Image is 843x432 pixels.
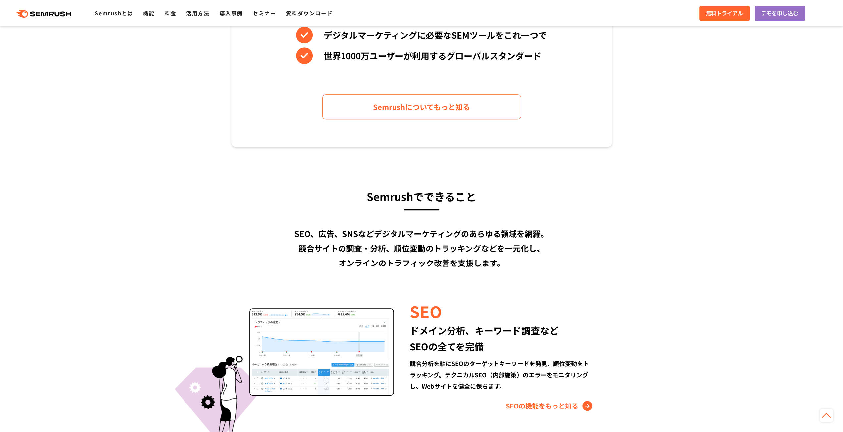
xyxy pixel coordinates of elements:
a: 活用方法 [186,9,209,17]
li: デジタルマーケティングに必要なSEMツールをこれ一つで [296,27,547,43]
iframe: Help widget launcher [784,406,836,425]
a: デモを申し込む [755,6,805,21]
a: 資料ダウンロード [286,9,333,17]
div: SEO [410,300,594,322]
a: 機能 [143,9,155,17]
div: 競合分析を軸にSEOのターゲットキーワードを発見、順位変動をトラッキング。テクニカルSEO（内部施策）のエラーをモニタリングし、Webサイトを健全に保ちます。 [410,358,594,392]
h3: Semrushでできること [231,187,612,205]
li: 世界1000万ユーザーが利用するグローバルスタンダード [296,47,547,64]
span: Semrushについてもっと知る [373,101,470,113]
span: デモを申し込む [761,9,798,18]
span: 無料トライアル [706,9,743,18]
a: Semrushとは [95,9,133,17]
div: SEO、広告、SNSなどデジタルマーケティングのあらゆる領域を網羅。 競合サイトの調査・分析、順位変動のトラッキングなどを一元化し、 オンラインのトラフィック改善を支援します。 [231,226,612,270]
a: 料金 [165,9,176,17]
a: SEOの機能をもっと知る [506,401,594,411]
a: 導入事例 [220,9,243,17]
a: 無料トライアル [699,6,750,21]
a: Semrushについてもっと知る [322,94,521,119]
a: セミナー [253,9,276,17]
div: ドメイン分析、キーワード調査など SEOの全てを完備 [410,322,594,354]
